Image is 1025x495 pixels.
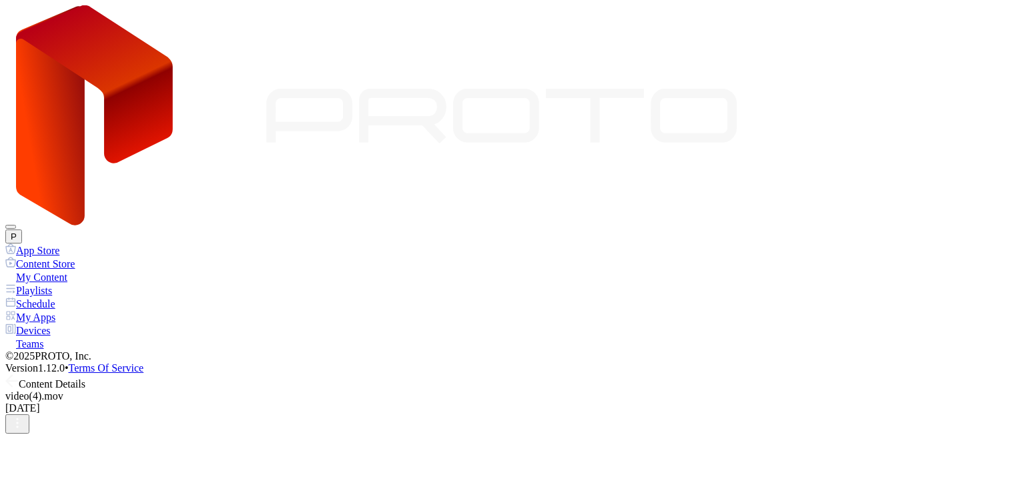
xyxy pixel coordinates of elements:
[5,243,1020,257] a: App Store
[69,362,144,374] a: Terms Of Service
[5,257,1020,270] a: Content Store
[5,337,1020,350] a: Teams
[5,324,1020,337] a: Devices
[5,229,22,243] button: P
[5,284,1020,297] a: Playlists
[5,270,1020,284] a: My Content
[5,374,1020,390] div: Content Details
[5,310,1020,324] a: My Apps
[5,390,1020,402] div: video(4).mov
[5,297,1020,310] a: Schedule
[5,362,69,374] span: Version 1.12.0 •
[5,402,1020,414] div: [DATE]
[5,350,1020,362] div: © 2025 PROTO, Inc.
